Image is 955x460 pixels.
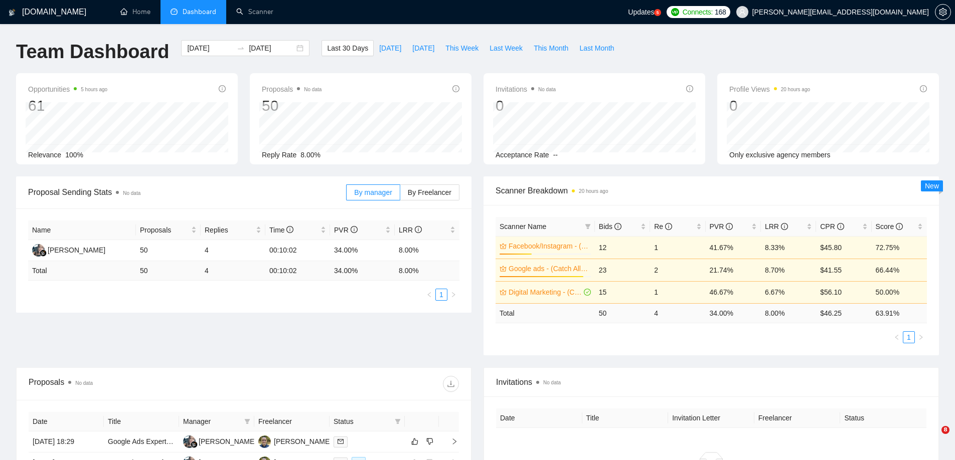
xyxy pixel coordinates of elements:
span: info-circle [896,223,903,230]
span: filter [244,418,250,424]
div: [PERSON_NAME] [274,436,332,447]
span: Connects: [683,7,713,18]
td: 50 [595,303,650,323]
span: No data [304,87,322,92]
span: Proposals [262,83,322,95]
td: 34.00 % [706,303,761,323]
button: [DATE] [374,40,407,56]
time: 20 hours ago [579,188,608,194]
button: Last 30 Days [322,40,374,56]
span: PVR [710,222,733,231]
span: Last 30 Days [327,43,368,54]
td: Total [28,261,136,281]
span: Time [269,226,293,234]
td: 8.00% [395,240,459,261]
span: Scanner Name [500,222,546,231]
th: Status [840,408,926,428]
span: No data [543,380,561,385]
span: swap-right [237,44,245,52]
th: Date [496,408,582,428]
span: No data [538,87,556,92]
td: 8.00 % [395,261,459,281]
span: Updates [628,8,654,16]
button: left [891,331,903,343]
div: [PERSON_NAME] [199,436,256,447]
span: This Month [534,43,568,54]
button: Last Week [484,40,528,56]
span: Opportunities [28,83,107,95]
a: Google ads - (Catch All - Training) - $75 [509,263,589,274]
td: 8.33% [761,236,816,259]
span: info-circle [219,85,226,92]
td: 66.44% [872,259,927,281]
span: [DATE] [412,43,434,54]
span: By Freelancer [408,188,451,196]
li: Previous Page [891,331,903,343]
span: mail [338,438,344,444]
span: Dashboard [183,8,216,16]
td: 1 [650,236,705,259]
span: 100% [65,151,83,159]
button: [DATE] [407,40,440,56]
span: to [237,44,245,52]
a: 1 [903,332,914,343]
th: Invitation Letter [668,408,754,428]
span: 8.00% [300,151,321,159]
td: 4 [201,240,265,261]
td: 50.00% [872,281,927,303]
span: info-circle [920,85,927,92]
span: filter [583,219,593,234]
a: Facebook/Instagram - (Catch All - Training) [509,241,589,252]
td: Total [496,303,595,323]
span: crown [500,243,507,250]
span: info-circle [415,226,422,233]
td: $45.80 [816,236,871,259]
span: filter [585,223,591,229]
li: Next Page [447,289,459,301]
a: setting [935,8,951,16]
a: Google Ads Expert for Handyman & Carpentry Business – Local Lead Generation [108,437,361,445]
a: MC[PERSON_NAME] [183,437,256,445]
span: Only exclusive agency members [729,151,831,159]
td: 50 [136,240,201,261]
li: Previous Page [423,289,435,301]
img: MC [183,435,196,448]
span: like [411,437,418,445]
th: Title [582,408,669,428]
span: crown [500,265,507,272]
th: Freelancer [254,412,330,431]
a: Digital Marketing - (Catch All - Training)-$100 hr. [509,287,582,298]
td: 50 [136,261,201,281]
div: Proposals [29,376,244,392]
span: PVR [334,226,358,234]
a: 5 [654,9,661,16]
span: setting [935,8,950,16]
div: 50 [262,96,322,115]
span: info-circle [614,223,621,230]
td: 00:10:02 [265,261,330,281]
span: filter [395,418,401,424]
th: Manager [179,412,254,431]
span: Invitations [496,83,556,95]
span: filter [393,414,403,429]
span: info-circle [452,85,459,92]
span: LRR [399,226,422,234]
img: logo [9,5,16,21]
td: $41.55 [816,259,871,281]
button: right [915,331,927,343]
img: gigradar-bm.png [191,441,198,448]
span: Proposals [140,224,189,236]
span: Status [334,416,391,427]
span: -- [553,151,558,159]
td: 8.00 % [761,303,816,323]
span: CPR [820,222,844,231]
a: MC[PERSON_NAME] [32,246,105,254]
span: user [739,9,746,16]
iframe: Intercom live chat [921,426,945,450]
th: Proposals [136,220,201,240]
span: info-circle [781,223,788,230]
div: 0 [496,96,556,115]
span: Bids [599,222,621,231]
span: No data [123,190,140,196]
img: MC [32,244,45,257]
